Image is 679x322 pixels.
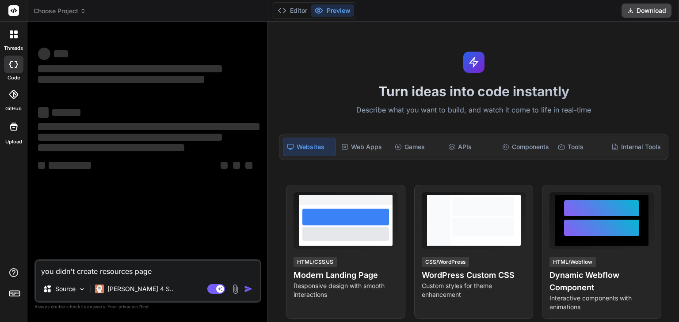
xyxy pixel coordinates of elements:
div: Web Apps [338,138,389,156]
p: [PERSON_NAME] 4 S.. [107,285,173,293]
span: ‌ [52,109,80,116]
span: ‌ [54,50,68,57]
span: ‌ [38,123,259,130]
img: Claude 4 Sonnet [95,285,104,293]
button: Editor [274,4,311,17]
span: ‌ [233,162,240,169]
span: ‌ [49,162,91,169]
label: Upload [5,138,22,146]
div: APIs [445,138,496,156]
img: Pick Models [78,285,86,293]
p: Always double-check its answers. Your in Bind [34,303,261,311]
div: Websites [283,138,336,156]
span: ‌ [38,107,49,118]
h1: Turn ideas into code instantly [274,83,674,99]
h4: WordPress Custom CSS [422,269,526,281]
div: Tools [554,138,606,156]
span: ‌ [38,144,184,151]
span: ‌ [38,162,45,169]
button: Download [622,4,671,18]
p: Interactive components with animations [549,294,654,311]
p: Source [55,285,76,293]
div: Internal Tools [608,138,664,156]
p: Describe what you want to build, and watch it come to life in real-time [274,105,674,116]
h4: Modern Landing Page [294,269,398,281]
img: icon [244,285,253,293]
span: ‌ [221,162,228,169]
button: Preview [311,4,354,17]
label: GitHub [5,105,22,112]
label: code [8,74,20,82]
p: Custom styles for theme enhancement [422,281,526,299]
span: Choose Project [34,7,86,15]
span: privacy [118,304,134,309]
div: CSS/WordPress [422,257,469,267]
span: ‌ [245,162,252,169]
h4: Dynamic Webflow Component [549,269,654,294]
div: HTML/Webflow [549,257,596,267]
div: Games [391,138,443,156]
div: HTML/CSS/JS [294,257,337,267]
p: Responsive design with smooth interactions [294,281,398,299]
span: ‌ [38,76,204,83]
span: ‌ [38,65,222,72]
span: ‌ [38,134,222,141]
img: attachment [230,284,240,294]
textarea: you didn't create resources page [36,261,260,277]
div: Components [499,138,553,156]
span: ‌ [38,48,50,60]
label: threads [4,45,23,52]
